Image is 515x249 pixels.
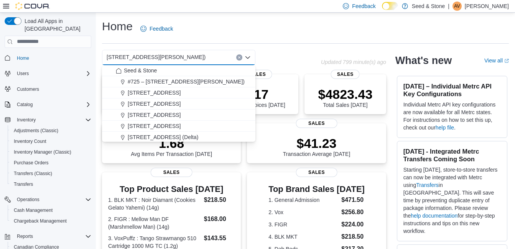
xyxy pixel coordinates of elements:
div: Total # Invoices [DATE] [230,87,285,108]
button: [STREET_ADDRESS] [102,87,255,98]
span: Sales [296,119,337,128]
span: Adjustments (Classic) [14,128,58,134]
a: Cash Management [11,206,56,215]
a: Feedback [137,21,176,36]
span: Sales [296,168,337,177]
dt: 4. BLK MKT [268,233,338,241]
dt: 3. FIGR [268,221,338,228]
p: Starting [DATE], store-to-store transfers can now be integrated with Metrc using in [GEOGRAPHIC_D... [403,166,501,235]
a: View allExternal link [484,57,509,64]
span: [STREET_ADDRESS] (Delta) [128,133,198,141]
button: Inventory [14,115,39,124]
h2: What's new [395,54,452,67]
span: Home [14,53,91,63]
span: Feedback [150,25,173,33]
span: AV [454,2,460,11]
p: 1.68 [131,136,212,151]
h3: Top Product Sales [DATE] [108,185,235,194]
span: Users [17,70,29,77]
span: Sales [151,168,193,177]
a: Customers [14,85,42,94]
button: Catalog [14,100,36,109]
button: Close list of options [245,54,251,61]
input: Dark Mode [382,2,398,10]
button: [STREET_ADDRESS] [102,110,255,121]
button: Catalog [2,99,94,110]
button: Reports [14,232,36,241]
dd: $168.00 [204,215,235,224]
img: Cova [15,2,50,10]
a: Transfers (Classic) [11,169,55,178]
span: Load All Apps in [GEOGRAPHIC_DATA] [21,17,91,33]
div: Transaction Average [DATE] [283,136,350,157]
span: Transfers (Classic) [11,169,91,178]
span: Chargeback Management [14,218,67,224]
span: Transfers [14,181,33,187]
span: Purchase Orders [11,158,91,167]
dd: $256.80 [341,208,365,217]
dd: $224.00 [341,220,365,229]
span: Home [17,55,29,61]
p: Individual Metrc API key configurations are now available for all Metrc states. For instructions ... [403,101,501,131]
a: Transfers [416,182,439,188]
h3: Top Brand Sales [DATE] [268,185,365,194]
p: $4823.43 [318,87,372,102]
div: Angela Van Groen [452,2,462,11]
button: Operations [14,195,43,204]
span: Transfers [11,180,91,189]
span: Catalog [17,102,33,108]
button: Users [14,69,32,78]
span: Sales [243,70,272,79]
p: Updated 799 minute(s) ago [321,59,386,65]
a: help documentation [411,213,457,219]
dt: 1. BLK MKT : Noir Diamant (Cookies Gelato Yahemi) (14g) [108,196,201,211]
span: Customers [14,84,91,94]
dd: $471.50 [341,195,365,205]
p: Seed & Stone [412,2,445,11]
span: Feedback [352,2,375,10]
button: [STREET_ADDRESS] [102,121,255,132]
span: Purchase Orders [14,160,49,166]
button: Reports [2,231,94,242]
button: Transfers [8,179,94,190]
span: Operations [14,195,91,204]
button: Seed & Stone [102,65,255,76]
div: Total Sales [DATE] [318,87,372,108]
span: Reports [17,233,33,239]
a: Adjustments (Classic) [11,126,61,135]
a: Chargeback Management [11,216,70,226]
span: #725 – [STREET_ADDRESS][PERSON_NAME]) [128,78,245,85]
span: Seed & Stone [124,67,157,74]
dt: 2. Vox [268,208,338,216]
dt: 1. General Admission [268,196,338,204]
a: Inventory Manager (Classic) [11,147,74,157]
button: [STREET_ADDRESS] (Delta) [102,132,255,143]
span: [STREET_ADDRESS][PERSON_NAME]) [107,52,206,62]
span: Customers [17,86,39,92]
span: Chargeback Management [11,216,91,226]
button: Inventory Count [8,136,94,147]
dd: $218.50 [204,195,235,205]
span: Operations [17,197,39,203]
button: Clear input [236,54,242,61]
button: #725 – [STREET_ADDRESS][PERSON_NAME]) [102,76,255,87]
span: Inventory [17,117,36,123]
span: [STREET_ADDRESS] [128,100,181,108]
span: Catalog [14,100,91,109]
button: [STREET_ADDRESS] [102,98,255,110]
span: Inventory Count [11,137,91,146]
dd: $143.55 [204,234,235,243]
span: Sales [331,70,360,79]
button: Cash Management [8,205,94,216]
button: Adjustments (Classic) [8,125,94,136]
div: Avg Items Per Transaction [DATE] [131,136,212,157]
span: Adjustments (Classic) [11,126,91,135]
span: Inventory Count [14,138,46,144]
button: Customers [2,84,94,95]
span: Cash Management [11,206,91,215]
svg: External link [504,59,509,63]
a: Transfers [11,180,36,189]
span: Inventory [14,115,91,124]
span: Transfers (Classic) [14,170,52,177]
